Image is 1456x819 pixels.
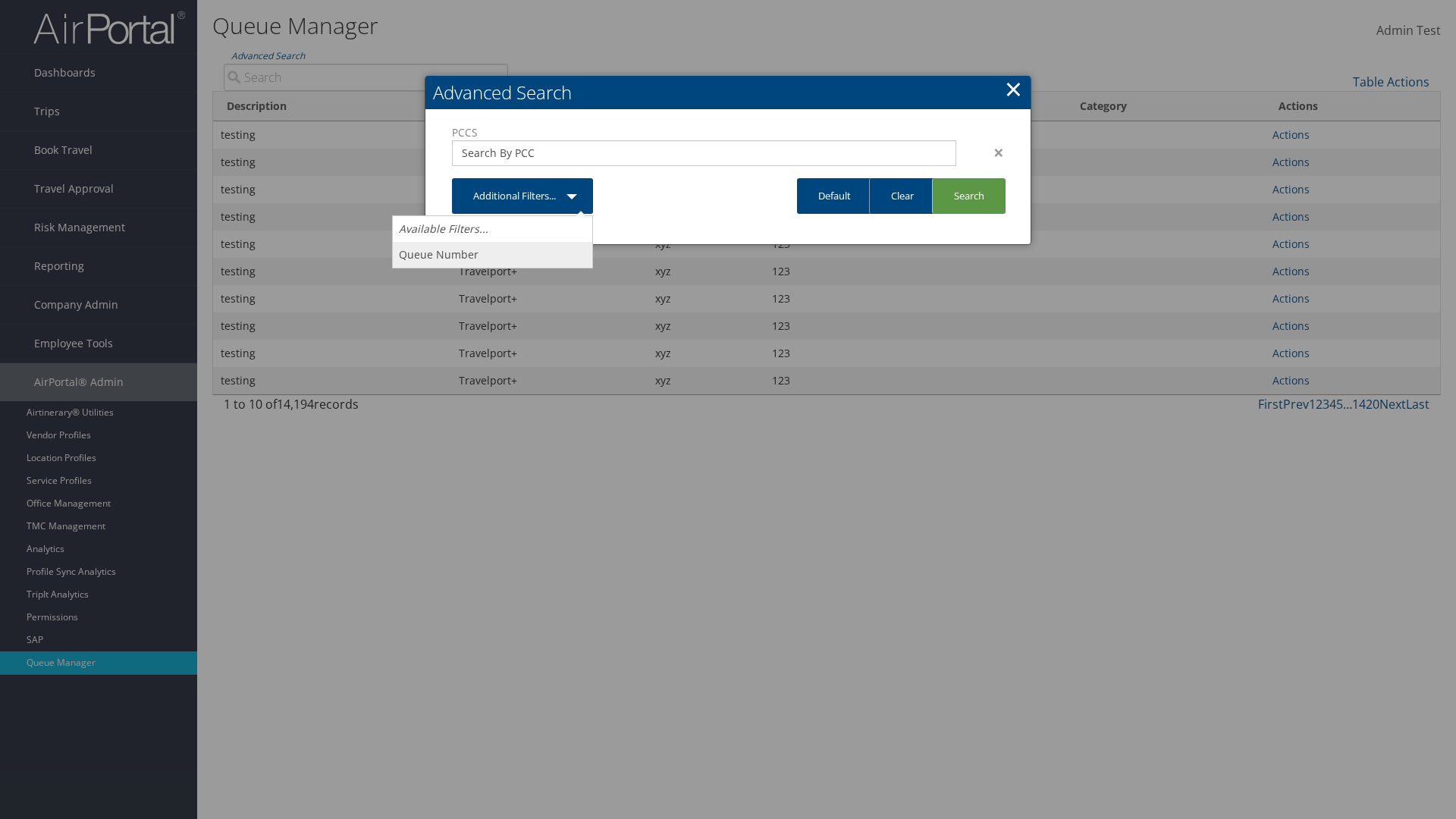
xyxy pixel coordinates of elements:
[869,178,935,214] a: Clear
[452,178,593,214] a: Additional Filters...
[462,146,946,161] input: Search By PCC
[797,178,872,214] a: Default
[1005,74,1022,104] a: Close
[425,76,1031,109] h2: Advanced Search
[393,242,592,268] a: Queue Number
[968,143,1015,162] div: ×
[932,178,1006,214] a: Search
[452,125,956,140] label: PCCS
[399,221,488,236] i: Available Filters...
